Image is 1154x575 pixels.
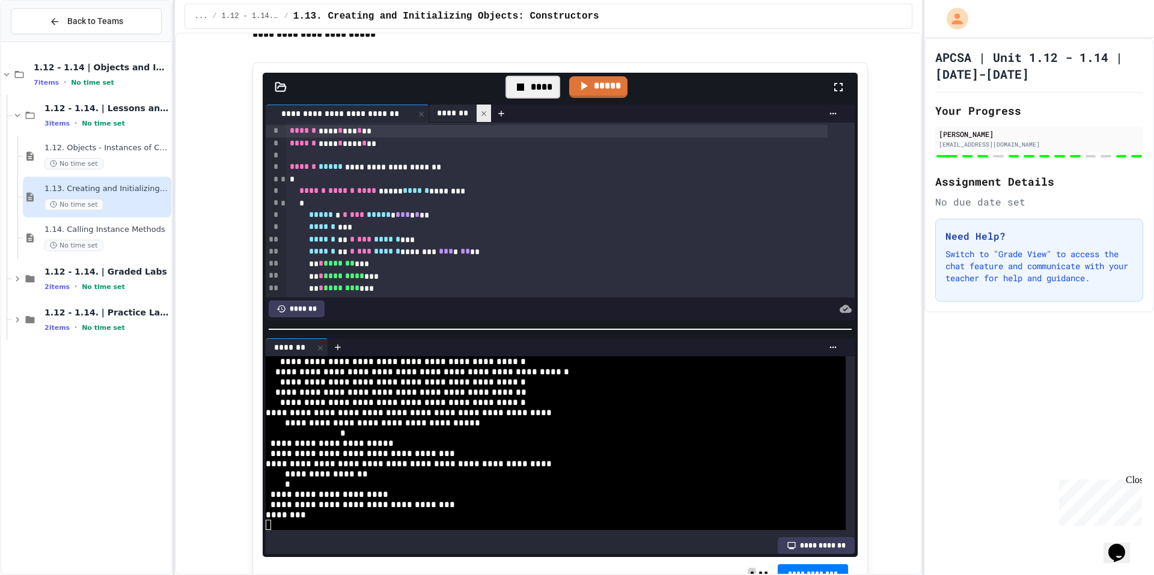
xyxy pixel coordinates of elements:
[34,62,169,73] span: 1.12 - 1.14 | Objects and Instances of Classes
[44,266,169,277] span: 1.12 - 1.14. | Graded Labs
[44,103,169,114] span: 1.12 - 1.14. | Lessons and Notes
[1104,527,1142,563] iframe: chat widget
[64,78,66,87] span: •
[44,225,169,235] span: 1.14. Calling Instance Methods
[75,282,77,291] span: •
[82,324,125,332] span: No time set
[939,140,1140,149] div: [EMAIL_ADDRESS][DOMAIN_NAME]
[44,120,70,127] span: 3 items
[34,79,59,87] span: 7 items
[44,307,169,318] span: 1.12 - 1.14. | Practice Labs
[75,323,77,332] span: •
[945,248,1133,284] p: Switch to "Grade View" to access the chat feature and communicate with your teacher for help and ...
[935,102,1143,119] h2: Your Progress
[293,9,599,23] span: 1.13. Creating and Initializing Objects: Constructors
[44,184,169,194] span: 1.13. Creating and Initializing Objects: Constructors
[935,49,1143,82] h1: APCSA | Unit 1.12 - 1.14 | [DATE]-[DATE]
[44,324,70,332] span: 2 items
[195,11,208,21] span: ...
[44,158,103,169] span: No time set
[212,11,216,21] span: /
[44,283,70,291] span: 2 items
[44,199,103,210] span: No time set
[945,229,1133,243] h3: Need Help?
[284,11,288,21] span: /
[1054,475,1142,526] iframe: chat widget
[67,15,123,28] span: Back to Teams
[75,118,77,128] span: •
[934,5,971,32] div: My Account
[44,143,169,153] span: 1.12. Objects - Instances of Classes
[939,129,1140,139] div: [PERSON_NAME]
[82,120,125,127] span: No time set
[222,11,279,21] span: 1.12 - 1.14. | Lessons and Notes
[5,5,83,76] div: Chat with us now!Close
[71,79,114,87] span: No time set
[44,240,103,251] span: No time set
[11,8,162,34] button: Back to Teams
[82,283,125,291] span: No time set
[935,195,1143,209] div: No due date set
[935,173,1143,190] h2: Assignment Details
